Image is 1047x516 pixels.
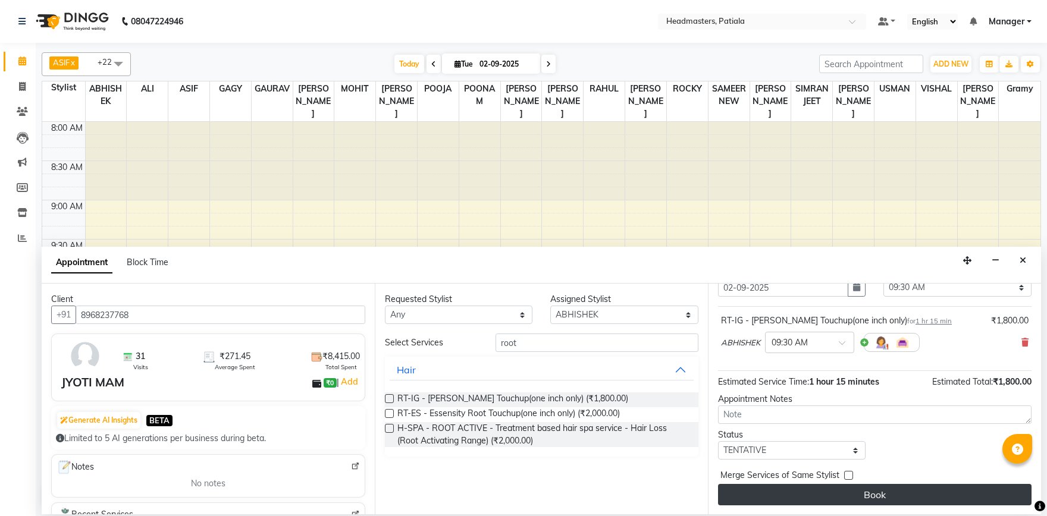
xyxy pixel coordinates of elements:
div: Client [51,293,365,306]
span: BETA [146,415,173,426]
input: 2025-09-02 [476,55,535,73]
span: ₹271.45 [220,350,250,363]
div: 8:30 AM [49,161,85,174]
input: yyyy-mm-dd [718,278,848,297]
button: ADD NEW [930,56,971,73]
span: [PERSON_NAME] [293,81,334,121]
span: Manager [989,15,1024,28]
span: MOHIT [334,81,375,96]
span: 1 hr 15 min [916,317,952,325]
span: Block Time [127,257,168,268]
div: 8:00 AM [49,122,85,134]
span: ADD NEW [933,59,968,68]
button: Generate AI Insights [57,412,140,429]
span: ROCKY [667,81,708,96]
div: ₹1,800.00 [991,314,1029,327]
span: Merge Services of Same Stylist [720,469,839,484]
input: Search by service name [496,333,698,352]
div: RT-IG - [PERSON_NAME] Touchup(one inch only) [721,314,952,327]
div: Status [718,429,866,441]
span: SAMEER NEW [709,81,750,109]
input: Search by Name/Mobile/Email/Code [76,306,365,324]
span: VISHAL [916,81,957,96]
input: Search Appointment [819,55,923,73]
span: Today [394,55,424,73]
span: [PERSON_NAME] [958,81,999,121]
span: Estimated Service Time: [718,376,809,387]
span: 31 [136,350,145,363]
span: RAHUL [584,81,625,96]
span: [PERSON_NAME] [833,81,874,121]
span: [PERSON_NAME] [376,81,417,121]
span: [PERSON_NAME] [625,81,666,121]
span: ALI [127,81,168,96]
img: avatar [68,339,102,373]
b: 08047224946 [131,5,183,38]
span: [PERSON_NAME] [750,81,791,121]
div: Stylist [42,81,85,94]
img: logo [30,5,112,38]
div: Requested Stylist [385,293,532,306]
span: ₹0 [324,378,336,388]
span: ASIF [168,81,209,96]
span: Appointment [51,252,112,273]
span: [PERSON_NAME] [501,81,542,121]
span: Tue [452,59,476,68]
a: Add [339,375,360,389]
span: Total Spent [325,363,357,372]
div: Select Services [376,336,487,349]
div: Limited to 5 AI generations per business during beta. [56,432,361,445]
button: Hair [390,359,694,380]
span: Visits [133,363,148,372]
div: 9:30 AM [49,240,85,252]
span: Estimated Total: [932,376,993,387]
span: GAGY [210,81,251,96]
a: x [70,58,75,67]
span: POOJA [418,81,459,96]
span: +22 [98,57,121,67]
span: ABHISHEK [86,81,127,109]
small: for [907,317,952,325]
img: Interior.png [895,335,910,350]
div: Assigned Stylist [550,293,698,306]
span: RT-ES - Essensity Root Touchup(one inch only) (₹2,000.00) [397,407,620,422]
div: 9:00 AM [49,200,85,213]
span: Gramy [999,81,1040,96]
div: JYOTI MAM [61,373,124,391]
img: Hairdresser.png [874,335,888,350]
span: SIMRANJEET [791,81,832,109]
span: GAURAV [252,81,293,96]
button: Book [718,484,1032,505]
span: ABHISHEK [721,337,760,349]
button: Close [1014,251,1032,270]
span: Average Spent [215,363,255,372]
span: 1 hour 15 minutes [809,376,879,387]
span: ₹1,800.00 [993,376,1032,387]
span: H-SPA - ROOT ACTIVE - Treatment based hair spa service - Hair Loss (Root Activating Range) (₹2,00... [397,422,689,447]
span: ASIF [53,58,70,67]
div: Appointment Notes [718,393,1032,405]
div: Hair [397,363,416,377]
span: USMAN [874,81,916,96]
span: Notes [57,460,94,475]
span: ₹8,415.00 [322,350,360,363]
span: RT-IG - [PERSON_NAME] Touchup(one inch only) (₹1,800.00) [397,392,628,407]
span: [PERSON_NAME] [542,81,583,121]
button: +91 [51,306,76,324]
span: No notes [191,477,225,490]
span: | [337,375,360,389]
span: POONAM [459,81,500,109]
